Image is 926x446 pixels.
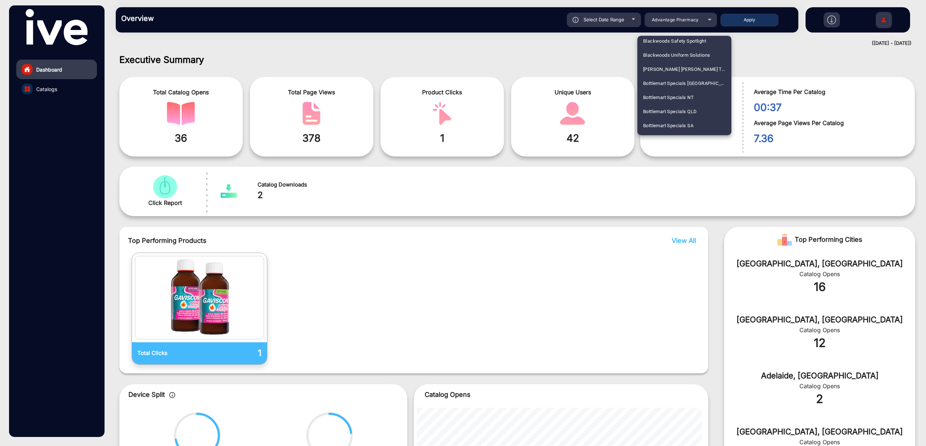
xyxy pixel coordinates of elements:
span: [PERSON_NAME] [PERSON_NAME] T-[PERSON_NAME] [643,62,726,76]
span: Bottlemart Specials [GEOGRAPHIC_DATA] [643,76,726,90]
span: Blackwoods Safety Spotlight [643,34,706,48]
span: Blackwoods Uniform Solutions [643,48,710,62]
span: Bottlemart Specials NT [643,90,694,104]
span: Bottlemart Specials VIC [643,133,695,147]
span: Bottlemart Specials QLD [643,104,697,119]
span: Bottlemart Specials SA [643,119,693,133]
